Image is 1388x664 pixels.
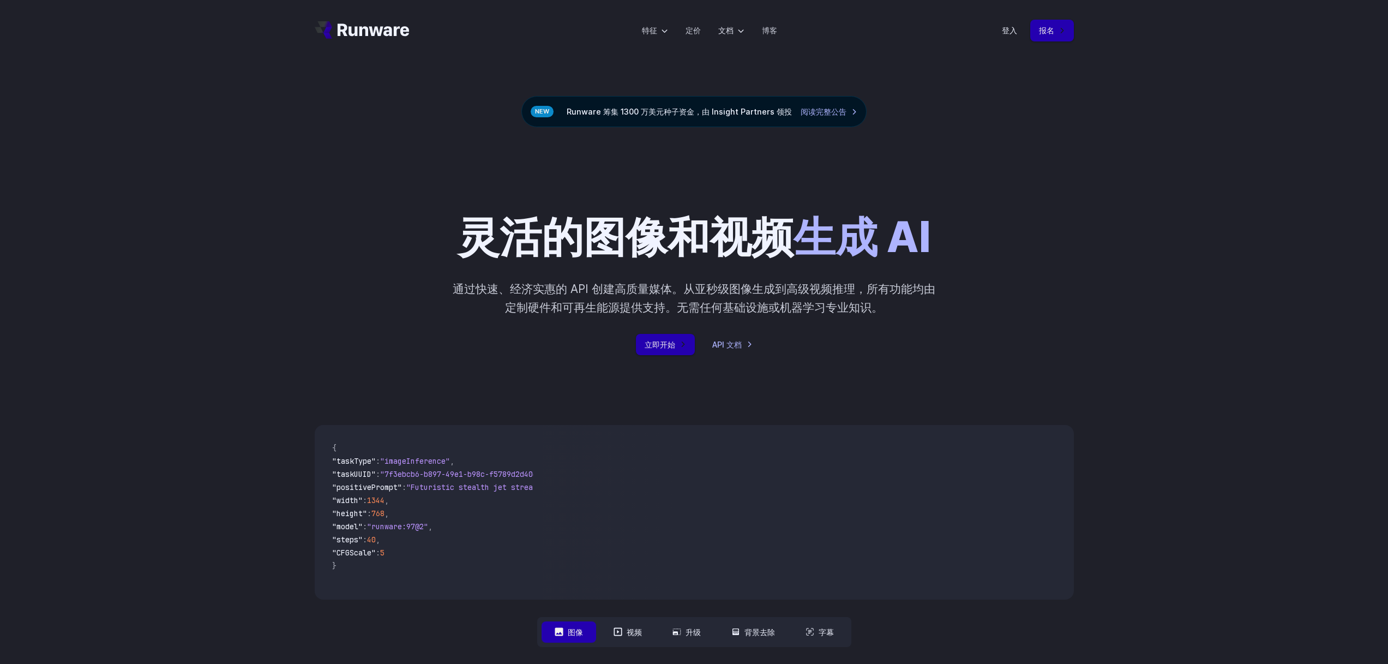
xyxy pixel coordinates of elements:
[332,456,376,466] span: "taskType"
[332,535,363,545] span: "steps"
[363,522,367,531] span: :
[453,282,935,314] font: 通过快速、经济实惠的 API 创建高质量媒体。从亚秒级图像生成到高级视频推理，所有功能均由定制硬件和可再生能源提供支持。无需任何基础设施或机器学习专业知识。
[712,340,742,349] font: API 文档
[568,627,583,637] font: 图像
[367,509,371,518] span: :
[686,24,701,37] a: 定价
[367,495,384,505] span: 1344
[762,26,777,35] font: 博客
[642,26,657,35] font: 特征
[636,334,695,355] a: 立即开始
[371,509,384,518] span: 768
[376,535,380,545] span: ,
[406,482,803,492] span: "Futuristic stealth jet streaking through a neon-lit cityscape with glowing purple exhaust"
[402,482,406,492] span: :
[627,627,642,637] font: 视频
[332,561,337,571] span: }
[567,107,792,116] font: Runware 筹集 1300 万美元种子资金，由 Insight Partners 领投
[450,456,454,466] span: ,
[718,26,734,35] font: 文档
[367,522,428,531] span: "runware:97@2"
[376,456,380,466] span: :
[1039,26,1054,35] font: 报名
[744,627,775,637] font: 背景去除
[367,535,376,545] span: 40
[384,495,389,505] span: ,
[458,212,794,262] font: 灵活的图像和视频
[380,456,450,466] span: "imageInference"
[1002,26,1017,35] font: 登入
[332,548,376,558] span: "CFGScale"
[332,443,337,453] span: {
[332,509,367,518] span: "height"
[332,482,402,492] span: "positivePrompt"
[363,535,367,545] span: :
[1030,20,1074,41] a: 报名
[332,495,363,505] span: "width"
[819,627,834,637] font: 字幕
[384,509,389,518] span: ,
[645,340,675,349] font: 立即开始
[380,469,546,479] span: "7f3ebcb6-b897-49e1-b98c-f5789d2d40d7"
[380,548,384,558] span: 5
[315,21,410,39] a: 前往 /
[376,548,380,558] span: :
[686,627,701,637] font: 升级
[801,107,846,116] font: 阅读完整公告
[376,469,380,479] span: :
[332,522,363,531] span: "model"
[762,24,777,37] a: 博客
[428,522,432,531] span: ,
[363,495,367,505] span: :
[712,338,753,351] a: API 文档
[332,469,376,479] span: "taskUUID"
[686,26,701,35] font: 定价
[1002,24,1017,37] a: 登入
[794,212,931,262] font: 生成 AI
[801,105,857,118] a: 阅读完整公告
